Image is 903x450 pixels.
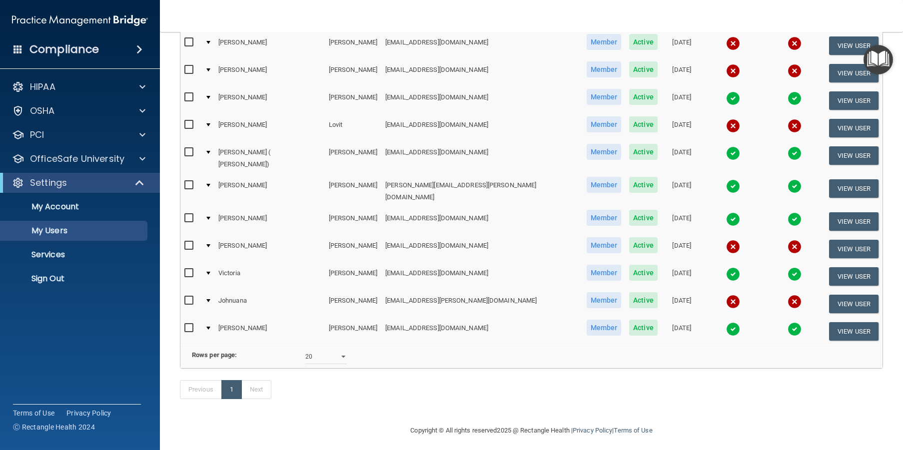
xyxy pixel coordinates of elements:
img: cross.ca9f0e7f.svg [726,295,740,309]
b: Rows per page: [192,351,237,359]
span: Active [629,265,658,281]
p: PCI [30,129,44,141]
td: [DATE] [662,32,702,59]
td: [DATE] [662,235,702,263]
button: View User [829,91,879,110]
td: [PERSON_NAME] [325,318,381,345]
td: [PERSON_NAME] [214,32,325,59]
td: [PERSON_NAME] [214,87,325,114]
img: tick.e7d51cea.svg [726,146,740,160]
button: View User [829,119,879,137]
a: Privacy Policy [573,427,612,434]
td: [EMAIL_ADDRESS][DOMAIN_NAME] [381,142,582,175]
a: 1 [221,380,242,399]
td: [DATE] [662,290,702,318]
td: [DATE] [662,208,702,235]
td: [PERSON_NAME] [325,208,381,235]
p: OSHA [30,105,55,117]
td: [DATE] [662,59,702,87]
td: [PERSON_NAME] [325,235,381,263]
a: Previous [180,380,222,399]
img: tick.e7d51cea.svg [726,91,740,105]
img: cross.ca9f0e7f.svg [788,64,802,78]
span: Active [629,210,658,226]
td: Victoria [214,263,325,290]
td: [DATE] [662,175,702,208]
img: tick.e7d51cea.svg [788,212,802,226]
td: [PERSON_NAME] [214,59,325,87]
td: Johnuana [214,290,325,318]
iframe: Drift Widget Chat Controller [730,379,891,419]
img: cross.ca9f0e7f.svg [788,295,802,309]
td: [PERSON_NAME] [214,235,325,263]
a: Settings [12,177,145,189]
h4: Compliance [29,42,99,56]
a: Privacy Policy [66,408,111,418]
img: cross.ca9f0e7f.svg [726,119,740,133]
p: My Users [6,226,143,236]
td: [DATE] [662,142,702,175]
td: [EMAIL_ADDRESS][DOMAIN_NAME] [381,208,582,235]
td: [PERSON_NAME][EMAIL_ADDRESS][PERSON_NAME][DOMAIN_NAME] [381,175,582,208]
div: Copyright © All rights reserved 2025 @ Rectangle Health | | [349,415,714,447]
a: Terms of Use [614,427,652,434]
button: View User [829,212,879,231]
span: Active [629,144,658,160]
td: [PERSON_NAME] [325,263,381,290]
span: Member [587,34,622,50]
td: [PERSON_NAME] ( [PERSON_NAME]) [214,142,325,175]
button: View User [829,240,879,258]
td: [DATE] [662,87,702,114]
img: tick.e7d51cea.svg [788,179,802,193]
p: Settings [30,177,67,189]
img: tick.e7d51cea.svg [726,322,740,336]
td: [EMAIL_ADDRESS][DOMAIN_NAME] [381,59,582,87]
a: OfficeSafe University [12,153,145,165]
button: View User [829,146,879,165]
a: PCI [12,129,145,141]
img: tick.e7d51cea.svg [788,146,802,160]
span: Member [587,89,622,105]
span: Member [587,210,622,226]
img: tick.e7d51cea.svg [788,91,802,105]
span: Member [587,61,622,77]
a: OSHA [12,105,145,117]
td: [DATE] [662,318,702,345]
td: [PERSON_NAME] [325,175,381,208]
td: [DATE] [662,263,702,290]
p: HIPAA [30,81,55,93]
button: View User [829,36,879,55]
span: Active [629,34,658,50]
span: Active [629,292,658,308]
img: tick.e7d51cea.svg [788,322,802,336]
span: Active [629,177,658,193]
td: [DATE] [662,114,702,142]
p: Sign Out [6,274,143,284]
td: [PERSON_NAME] [214,114,325,142]
span: Member [587,292,622,308]
td: [PERSON_NAME] [325,32,381,59]
button: View User [829,64,879,82]
img: tick.e7d51cea.svg [726,179,740,193]
td: [PERSON_NAME] [214,175,325,208]
span: Member [587,144,622,160]
td: [PERSON_NAME] [214,208,325,235]
img: cross.ca9f0e7f.svg [726,36,740,50]
td: [EMAIL_ADDRESS][DOMAIN_NAME] [381,263,582,290]
button: View User [829,267,879,286]
span: Active [629,116,658,132]
td: [PERSON_NAME] [325,142,381,175]
td: [EMAIL_ADDRESS][PERSON_NAME][DOMAIN_NAME] [381,290,582,318]
a: Terms of Use [13,408,54,418]
img: cross.ca9f0e7f.svg [788,119,802,133]
img: cross.ca9f0e7f.svg [788,240,802,254]
button: View User [829,295,879,313]
button: View User [829,322,879,341]
p: Services [6,250,143,260]
button: Open Resource Center [864,45,893,74]
td: [EMAIL_ADDRESS][DOMAIN_NAME] [381,114,582,142]
span: Member [587,320,622,336]
td: [EMAIL_ADDRESS][DOMAIN_NAME] [381,318,582,345]
p: My Account [6,202,143,212]
span: Member [587,265,622,281]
